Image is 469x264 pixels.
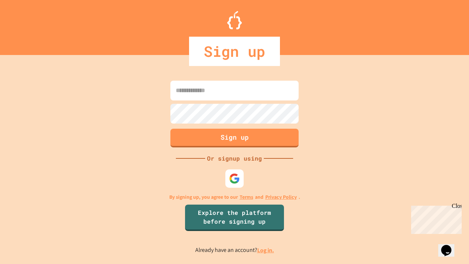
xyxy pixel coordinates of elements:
[189,37,280,66] div: Sign up
[257,246,274,254] a: Log in.
[229,173,240,184] img: google-icon.svg
[185,205,284,231] a: Explore the platform before signing up
[205,154,264,163] div: Or signup using
[240,193,253,201] a: Terms
[265,193,297,201] a: Privacy Policy
[170,129,299,147] button: Sign up
[408,203,462,234] iframe: chat widget
[438,235,462,257] iframe: chat widget
[227,11,242,29] img: Logo.svg
[3,3,51,47] div: Chat with us now!Close
[169,193,300,201] p: By signing up, you agree to our and .
[195,246,274,255] p: Already have an account?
